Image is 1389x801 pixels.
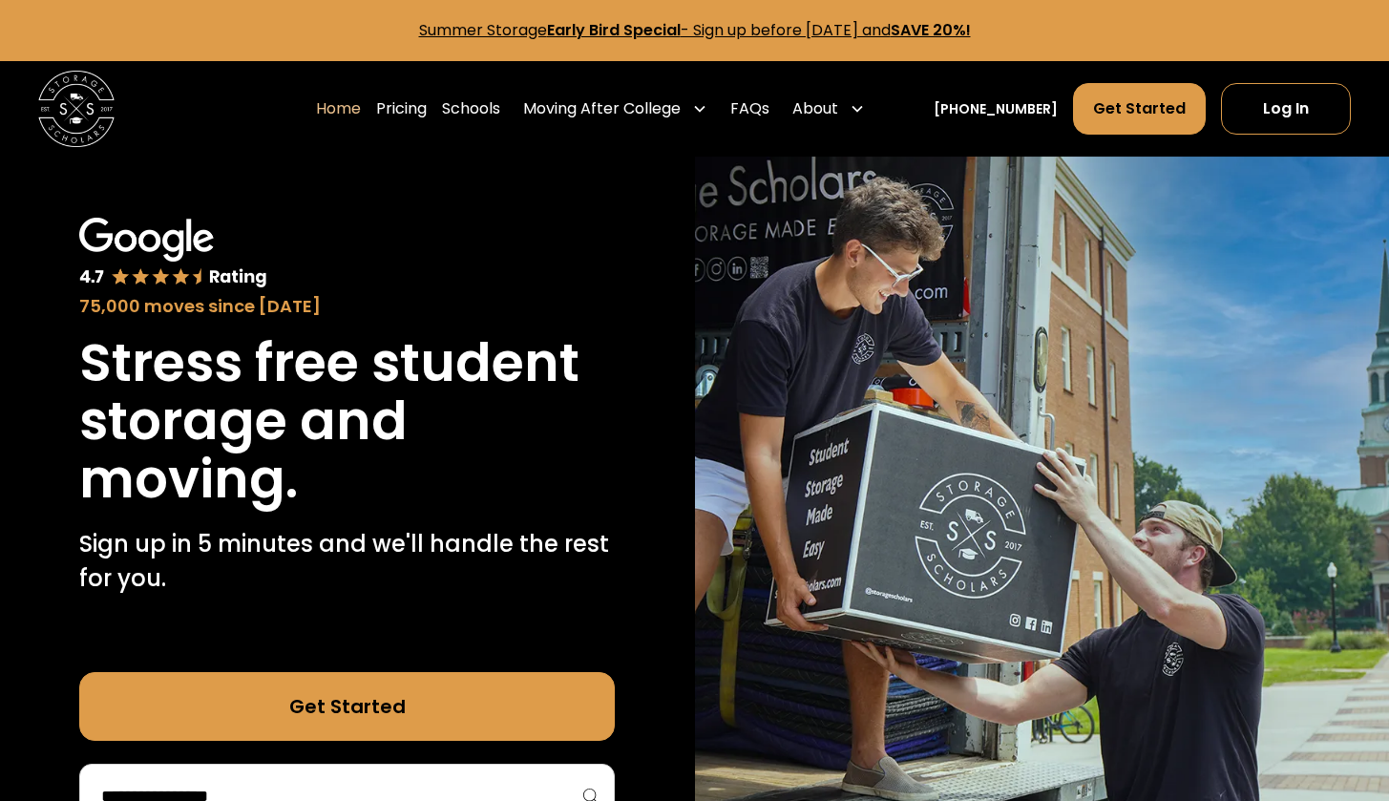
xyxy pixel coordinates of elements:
a: [PHONE_NUMBER] [934,99,1058,119]
a: Schools [442,82,500,136]
img: Storage Scholars main logo [38,71,115,147]
a: Get Started [79,672,615,741]
a: Pricing [376,82,427,136]
div: Moving After College [516,82,715,136]
p: Sign up in 5 minutes and we'll handle the rest for you. [79,527,615,596]
h1: Stress free student storage and moving. [79,334,615,508]
div: Moving After College [523,97,681,120]
a: FAQs [730,82,769,136]
div: 75,000 moves since [DATE] [79,293,615,319]
img: Google 4.7 star rating [79,218,266,289]
a: Log In [1221,83,1351,135]
strong: SAVE 20%! [891,19,971,41]
a: Summer StorageEarly Bird Special- Sign up before [DATE] andSAVE 20%! [419,19,971,41]
a: home [38,71,115,147]
a: Home [316,82,361,136]
div: About [792,97,838,120]
a: Get Started [1073,83,1206,135]
strong: Early Bird Special [547,19,681,41]
div: About [785,82,873,136]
